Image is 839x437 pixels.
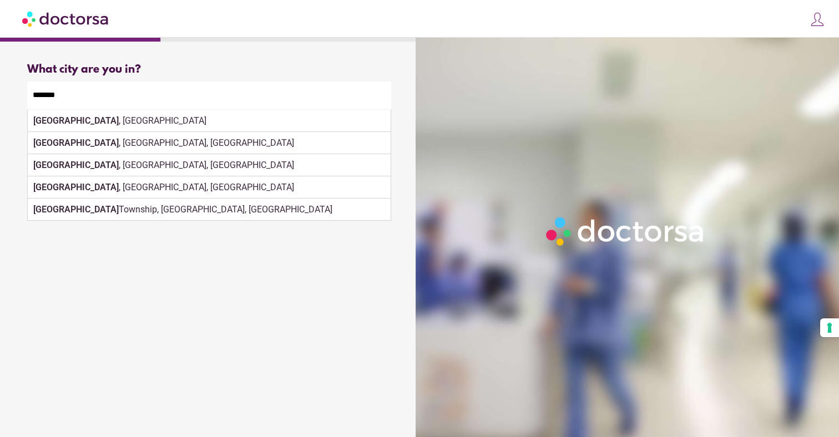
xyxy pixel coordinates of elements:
strong: [GEOGRAPHIC_DATA] [33,182,119,192]
img: icons8-customer-100.png [810,12,825,27]
button: Your consent preferences for tracking technologies [820,318,839,337]
div: What city are you in? [27,63,391,76]
div: Make sure the city you pick is where you need assistance. [27,109,391,133]
strong: [GEOGRAPHIC_DATA] [33,204,119,215]
img: Doctorsa.com [22,6,110,31]
div: , [GEOGRAPHIC_DATA], [GEOGRAPHIC_DATA] [28,132,391,154]
strong: [GEOGRAPHIC_DATA] [33,138,119,148]
div: , [GEOGRAPHIC_DATA], [GEOGRAPHIC_DATA] [28,154,391,176]
div: , [GEOGRAPHIC_DATA], [GEOGRAPHIC_DATA] [28,176,391,199]
strong: [GEOGRAPHIC_DATA] [33,160,119,170]
img: Logo-Doctorsa-trans-White-partial-flat.png [542,212,709,250]
div: , [GEOGRAPHIC_DATA] [28,110,391,132]
div: Township, [GEOGRAPHIC_DATA], [GEOGRAPHIC_DATA] [28,199,391,221]
strong: [GEOGRAPHIC_DATA] [33,115,119,126]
